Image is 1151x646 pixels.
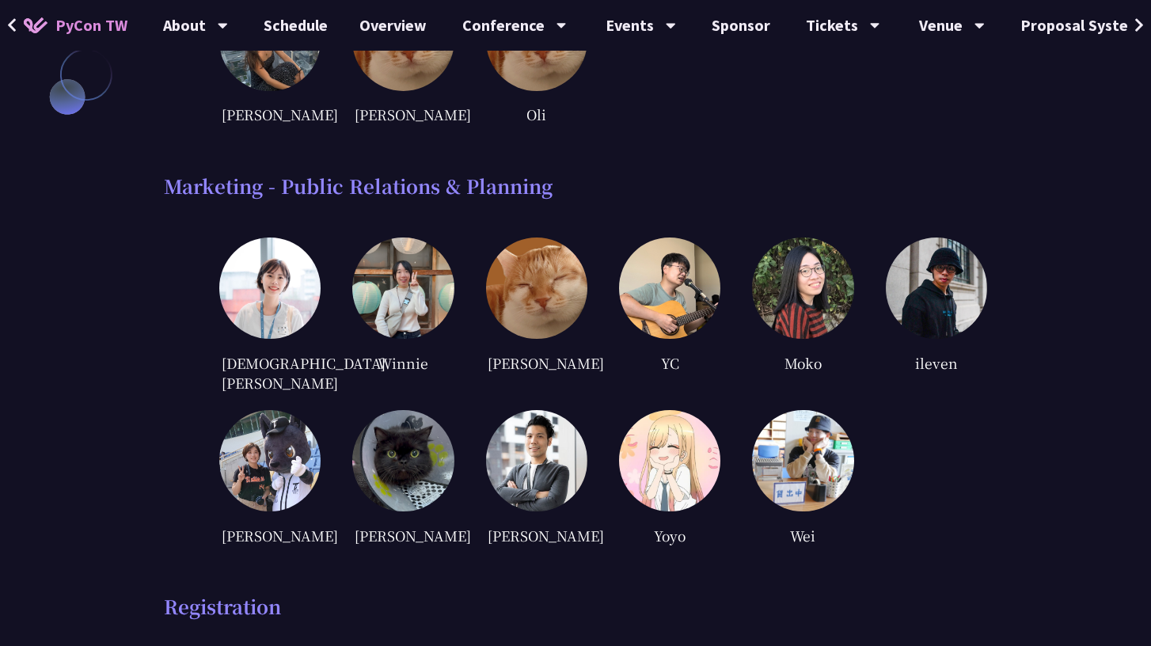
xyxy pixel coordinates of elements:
div: [PERSON_NAME] [352,523,454,547]
div: [DEMOGRAPHIC_DATA][PERSON_NAME] [219,351,321,394]
div: Winnie [352,351,454,374]
div: Oli [486,103,587,127]
div: Marketing - Public Relations & Planning [164,174,987,198]
div: Yoyo [619,523,720,547]
div: [PERSON_NAME] [352,103,454,127]
div: Moko [752,351,853,374]
div: ileven [886,351,987,374]
img: Wei.fd94717.JPG [752,410,853,511]
img: YC.44ef383.jpg [619,237,720,339]
div: [PERSON_NAME] [486,351,587,374]
img: Home icon of PyCon TW 2025 [24,17,47,33]
img: Gina.b155a9d.JPG [352,410,454,511]
a: PyCon TW [8,6,143,45]
img: default.0dba411.jpg [486,237,587,339]
div: [PERSON_NAME] [219,523,321,547]
div: [PERSON_NAME] [219,103,321,127]
img: Alice.575c48b.JPG [219,410,321,511]
img: Winnie.6e1503c.jpg [352,237,454,339]
img: Moko.e44e689.jpg [752,237,853,339]
span: PyCon TW [55,13,127,37]
div: Wei [752,523,853,547]
div: Registration [164,595,987,618]
div: [PERSON_NAME] [486,523,587,547]
img: Simon.1873d4f.jpeg [486,410,587,511]
img: %E9%88%BA%E9%A6%A8.b11b9bf.jpg [219,237,321,339]
img: ileven.beae38e.jpeg [886,237,987,339]
img: Yoyo.c4da33b.jpg [619,410,720,511]
div: YC [619,351,720,374]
